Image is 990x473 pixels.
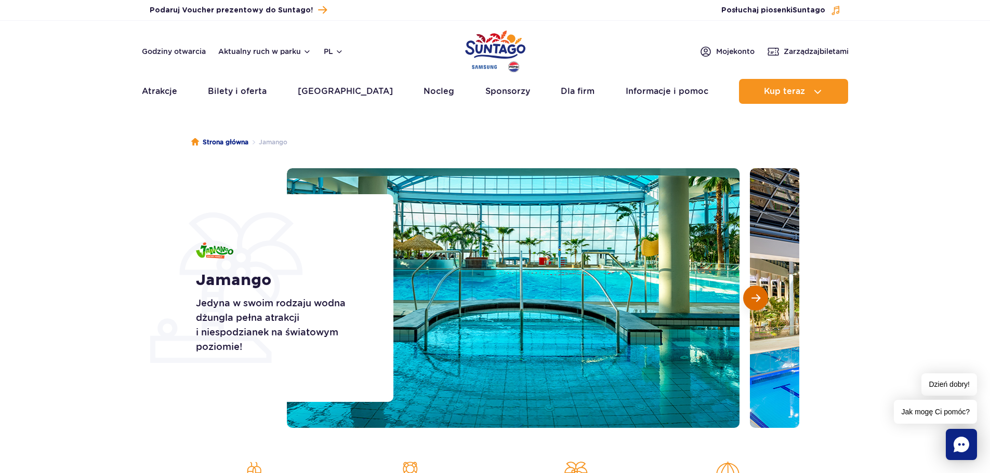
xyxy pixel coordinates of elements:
a: Zarządzajbiletami [767,45,849,58]
span: Dzień dobry! [921,373,977,396]
a: Godziny otwarcia [142,46,206,57]
a: Podaruj Voucher prezentowy do Suntago! [150,3,327,17]
a: Atrakcje [142,79,177,104]
button: Posłuchaj piosenkiSuntago [721,5,841,16]
a: Dla firm [561,79,595,104]
h1: Jamango [196,271,370,290]
span: Posłuchaj piosenki [721,5,825,16]
button: Następny slajd [743,286,768,310]
button: Aktualny ruch w parku [218,47,311,56]
span: Suntago [793,7,825,14]
span: Zarządzaj biletami [784,46,849,57]
a: Sponsorzy [485,79,530,104]
p: Jedyna w swoim rodzaju wodna dżungla pełna atrakcji i niespodzianek na światowym poziomie! [196,296,370,354]
button: Kup teraz [739,79,848,104]
a: Bilety i oferta [208,79,267,104]
img: Jamango [196,242,233,259]
a: [GEOGRAPHIC_DATA] [298,79,393,104]
button: pl [324,46,344,57]
a: Strona główna [191,137,248,147]
a: Informacje i pomoc [626,79,708,104]
span: Kup teraz [764,87,805,96]
span: Podaruj Voucher prezentowy do Suntago! [150,5,313,16]
a: Park of Poland [465,26,525,74]
a: Nocleg [424,79,454,104]
div: Chat [946,429,977,460]
span: Moje konto [716,46,755,57]
a: Mojekonto [699,45,755,58]
span: Jak mogę Ci pomóc? [894,400,977,424]
li: Jamango [248,137,287,147]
